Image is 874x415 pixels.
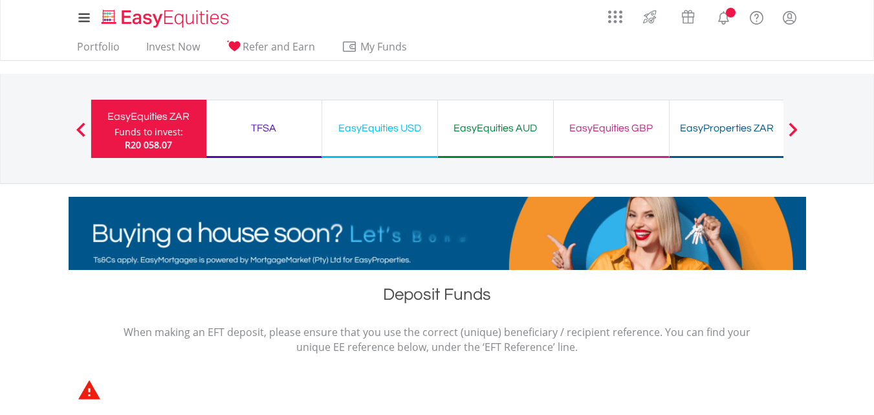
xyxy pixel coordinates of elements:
div: EasyEquities USD [330,119,430,137]
a: Refer and Earn [221,40,320,60]
p: When making an EFT deposit, please ensure that you use the correct (unique) beneficiary / recipie... [124,325,751,355]
a: Invest Now [141,40,205,60]
img: EasyEquities_Logo.png [99,8,234,29]
div: EasyEquities GBP [562,119,661,137]
img: thrive-v2.svg [639,6,661,27]
img: vouchers-v2.svg [677,6,699,27]
a: Vouchers [669,3,707,27]
a: My Profile [773,3,806,32]
a: Portfolio [72,40,125,60]
span: Refer and Earn [243,39,315,54]
div: Funds to invest: [115,126,183,139]
span: R20 058.07 [125,139,172,151]
div: TFSA [214,119,314,137]
div: EasyProperties ZAR [677,119,777,137]
img: grid-menu-icon.svg [608,10,622,24]
div: EasyEquities ZAR [99,107,199,126]
a: Home page [96,3,234,29]
button: Next [780,129,806,142]
span: My Funds [342,38,426,55]
a: Notifications [707,3,740,29]
div: EasyEquities AUD [446,119,545,137]
img: statements-icon-error-satrix.svg [78,380,100,399]
a: AppsGrid [600,3,631,24]
h1: Deposit Funds [69,283,806,312]
button: Previous [68,129,94,142]
img: EasyMortage Promotion Banner [69,197,806,270]
a: FAQ's and Support [740,3,773,29]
